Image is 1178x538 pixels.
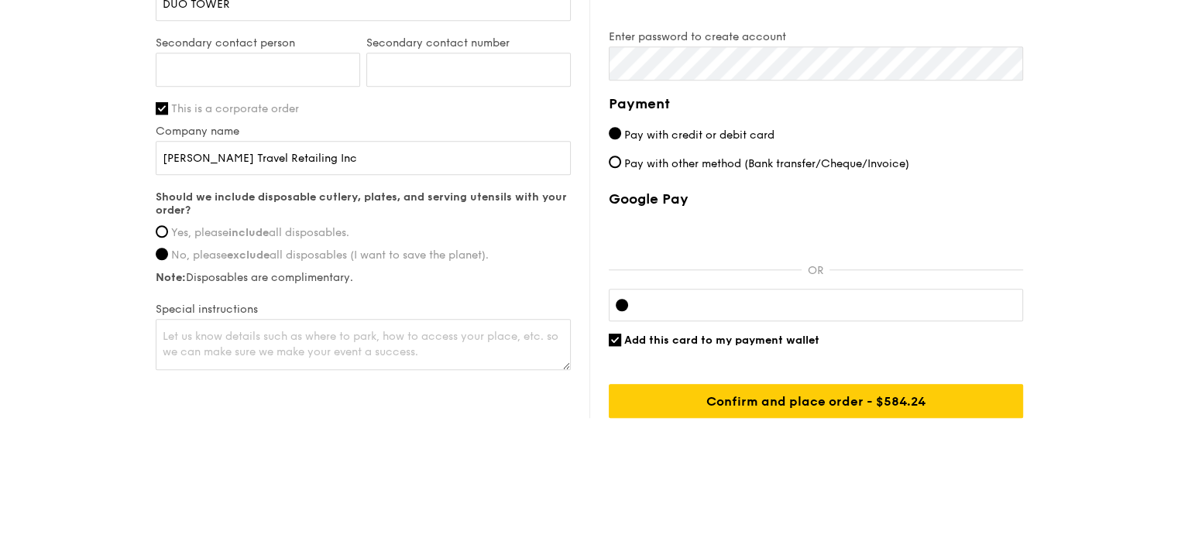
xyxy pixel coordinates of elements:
span: Add this card to my payment wallet [624,334,819,347]
input: This is a corporate order [156,102,168,115]
h4: Payment [609,93,1023,115]
input: Pay with credit or debit card [609,127,621,139]
span: Yes, please all disposables. [171,226,349,239]
label: Special instructions [156,303,571,316]
iframe: Secure payment button frame [609,217,1023,251]
iframe: Secure card payment input frame [641,299,1016,311]
span: No, please all disposables (I want to save the planet). [171,248,489,262]
strong: Note: [156,271,186,284]
label: Google Pay [609,190,1023,207]
strong: Should we include disposable cutlery, plates, and serving utensils with your order? [156,190,567,217]
input: Pay with other method (Bank transfer/Cheque/Invoice) [609,156,621,168]
label: Disposables are complimentary. [156,271,571,284]
p: OR [802,264,829,277]
input: Yes, pleaseincludeall disposables. [156,225,168,238]
strong: exclude [227,248,270,262]
input: No, pleaseexcludeall disposables (I want to save the planet). [156,248,168,260]
label: Secondary contact person [156,36,360,50]
label: Secondary contact number [366,36,571,50]
input: Confirm and place order - $584.24 [609,384,1023,418]
label: Enter password to create account [609,30,1023,43]
span: Pay with credit or debit card [624,129,774,142]
span: This is a corporate order [171,102,299,115]
strong: include [228,226,269,239]
label: Company name [156,125,571,138]
span: Pay with other method (Bank transfer/Cheque/Invoice) [624,157,909,170]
